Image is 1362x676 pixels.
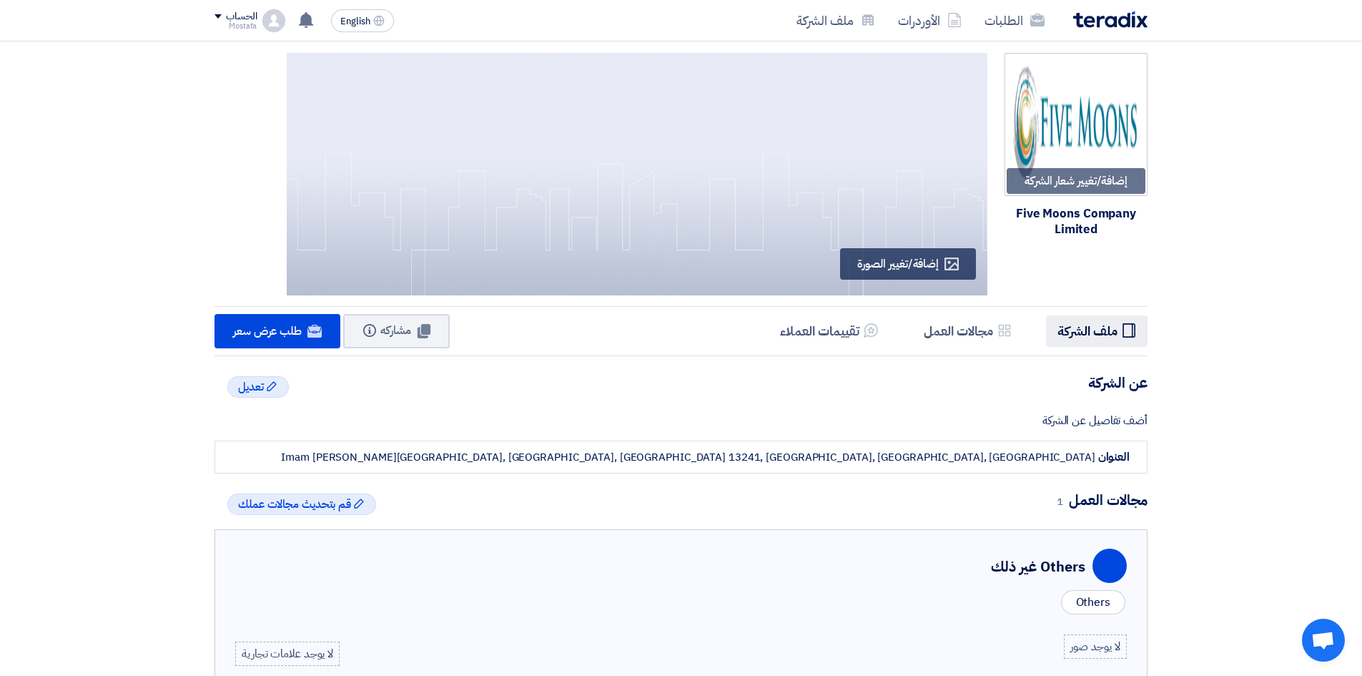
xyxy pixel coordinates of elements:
[924,323,993,339] h5: مجالات العمل
[226,11,257,23] div: الحساب
[238,378,264,396] span: تعديل
[991,556,1085,577] div: Others غير ذلك
[214,22,257,30] div: Mostafa
[1057,323,1117,339] h5: ملف الشركة
[1064,635,1127,659] div: لا يوجد صور
[287,53,987,295] img: Cover Test
[262,9,285,32] img: profile_test.png
[1098,449,1130,466] strong: العنوان
[238,496,351,513] span: قم بتحديث مجالات عملك
[780,323,859,339] h5: تقييمات العملاء
[1302,619,1345,662] a: Open chat
[343,314,450,348] button: مشاركه
[973,4,1056,37] a: الطلبات
[1061,590,1125,614] div: Others
[340,16,370,26] span: English
[214,373,1148,392] h4: عن الشركة
[214,491,1148,509] h4: مجالات العمل
[857,255,939,273] span: إضافة/تغيير الصورة
[214,412,1148,429] div: أضف تفاصيل عن الشركة
[331,9,394,32] button: English
[785,4,887,37] a: ملف الشركة
[235,642,340,666] div: لا يوجد علامات تجارية
[887,4,973,37] a: الأوردرات
[1005,206,1148,237] div: Five Moons Company Limited
[1007,168,1145,194] div: إضافة/تغيير شعار الشركة
[281,449,1095,466] div: Imam [PERSON_NAME][GEOGRAPHIC_DATA], [GEOGRAPHIC_DATA], [GEOGRAPHIC_DATA] 13241, [GEOGRAPHIC_DATA...
[380,322,411,339] span: مشاركه
[214,314,340,348] a: طلب عرض سعر
[1073,11,1148,28] img: Teradix logo
[233,323,302,340] span: طلب عرض سعر
[1057,494,1063,509] span: 1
